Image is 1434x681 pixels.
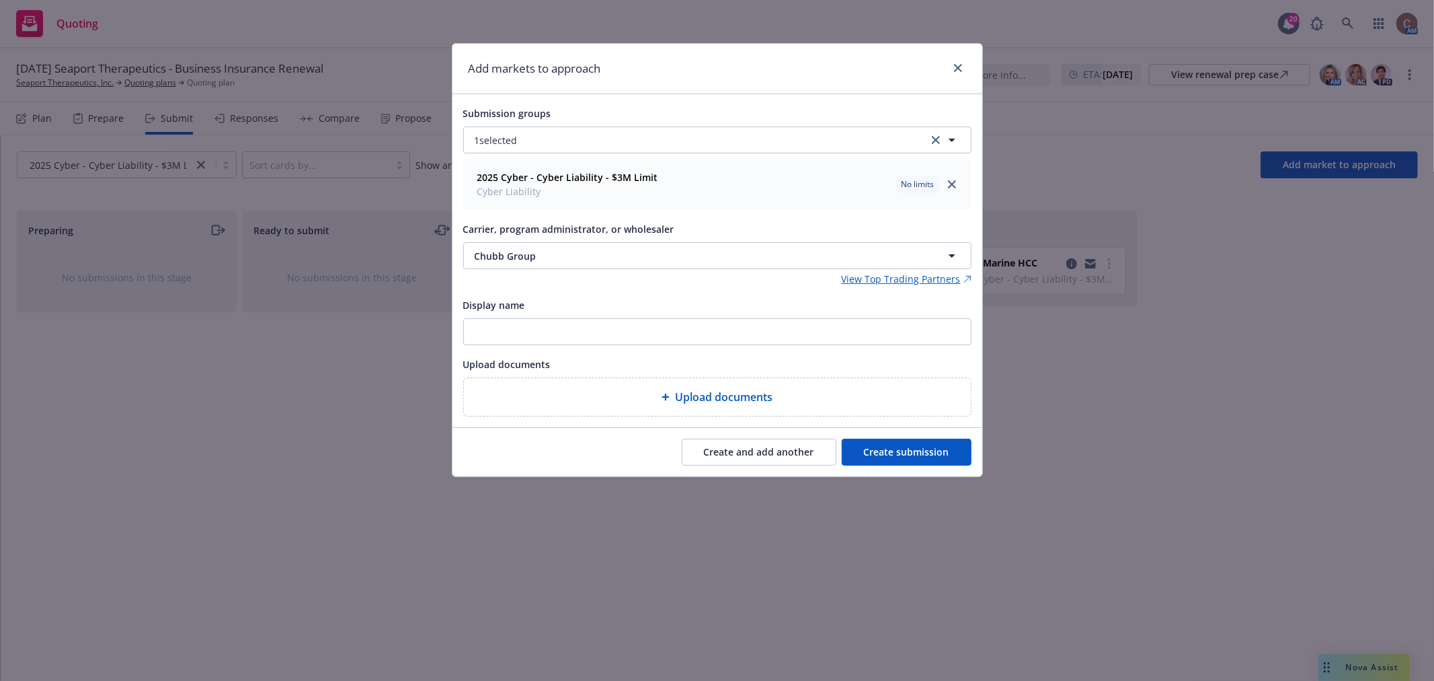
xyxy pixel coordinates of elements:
strong: 2025 Cyber - Cyber Liability - $3M Limit [477,171,658,184]
span: Upload documents [463,358,551,371]
span: Cyber Liability [477,184,658,199]
div: Upload documents [463,378,971,417]
a: close [944,176,960,192]
span: 1 selected [475,133,518,147]
button: 1selectedclear selection [463,127,971,153]
span: No limits [902,178,934,190]
a: clear selection [928,132,944,148]
span: Submission groups [463,107,551,120]
button: Create and add another [682,439,836,466]
span: Chubb Group [475,249,897,263]
span: Carrier, program administrator, or wholesaler [463,223,674,236]
a: close [950,60,966,76]
span: Upload documents [675,389,772,405]
button: Chubb Group [463,242,971,269]
a: View Top Trading Partners [842,272,971,286]
button: Create submission [842,439,971,466]
span: Display name [463,299,525,312]
h1: Add markets to approach [469,60,601,77]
